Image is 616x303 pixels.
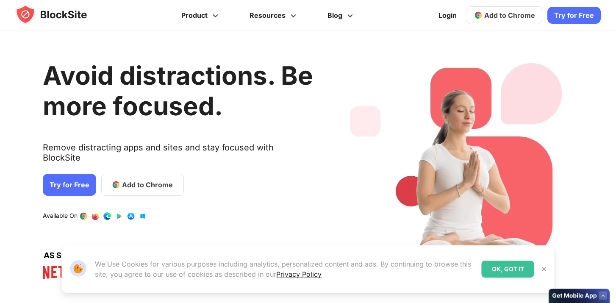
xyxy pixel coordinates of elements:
[15,4,103,25] img: blocksite-icon.5d769676.svg
[547,7,601,24] a: Try for Free
[276,270,322,278] a: Privacy Policy
[95,259,474,279] p: We Use Cookies for various purposes including analytics, personalized content and ads. By continu...
[482,261,534,278] div: OK, GOT IT
[484,11,535,19] span: Add to Chrome
[43,212,78,220] text: Available On
[43,142,313,170] text: Remove distracting apps and sites and stay focused with BlockSite
[43,60,313,121] h1: Avoid distractions. Be more focused.
[539,264,550,275] button: Close
[122,180,173,190] span: Add to Chrome
[467,6,542,24] a: Add to Chrome
[433,5,462,25] a: Login
[43,174,96,196] a: Try for Free
[101,174,184,196] a: Add to Chrome
[474,11,483,19] img: chrome-icon.svg
[541,266,548,272] img: Close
